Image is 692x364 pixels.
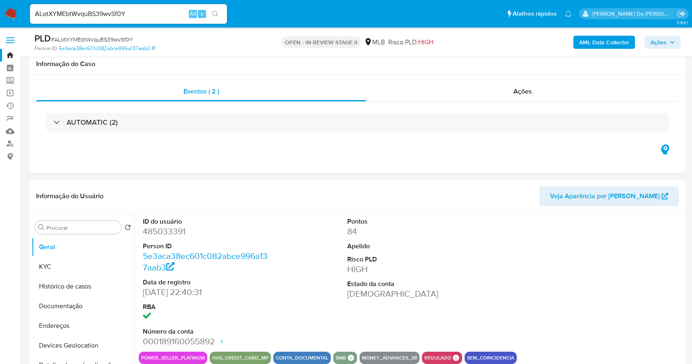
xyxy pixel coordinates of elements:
b: PLD [34,32,51,45]
h3: AUTOMATIC (2) [66,118,118,127]
span: s [201,10,203,18]
a: 5e3aca38ec601c082abce996a137aab3 [143,250,268,273]
button: Devices Geolocation [32,336,134,355]
b: AML Data Collector [579,36,629,49]
button: search-icon [207,8,224,20]
h1: Informação do Usuário [36,192,103,200]
span: Ações [651,36,667,49]
button: Procurar [38,224,45,231]
span: Ações [513,87,532,96]
button: Geral [32,237,134,257]
button: Endereços [32,316,134,336]
dt: Estado da conta [347,279,475,288]
button: Retornar ao pedido padrão [124,224,131,233]
button: Ações [645,36,681,49]
dt: Pontos [347,217,475,226]
dd: 84 [347,226,475,237]
dd: [DEMOGRAPHIC_DATA] [347,288,475,300]
p: patricia.varelo@mercadopago.com.br [592,10,675,18]
span: Eventos ( 2 ) [183,87,219,96]
a: Sair [677,9,686,18]
div: AUTOMATIC (2) [46,113,669,132]
dt: Apelido [347,242,475,251]
button: money_advances_38 [362,356,417,359]
dd: HIGH [347,263,475,275]
dt: RBA [143,302,271,311]
dd: 000189160055892 [143,336,271,347]
button: Histórico de casos [32,277,134,296]
dt: Person ID [143,242,271,251]
button: Veja Aparência por [PERSON_NAME] [539,186,679,206]
button: Documentação [32,296,134,316]
button: sem_coincidencia [467,356,514,359]
dt: Risco PLD [347,255,475,264]
dd: 485033391 [143,226,271,237]
button: power_seller_platinum [141,356,205,359]
button: AML Data Collector [573,36,635,49]
input: Procurar [46,224,118,231]
span: Atalhos rápidos [513,9,557,18]
button: smb [336,356,346,359]
div: MLB [364,38,385,47]
span: Risco PLD: [388,38,433,47]
p: OPEN - IN REVIEW STAGE II [282,37,361,48]
dt: Data de registro [143,278,271,287]
button: conta_documental [276,356,328,359]
a: Notificações [565,10,572,17]
a: 5e3aca38ec601c082abce996a137aab3 [59,45,155,52]
b: Person ID [34,45,57,52]
h1: Informação do Caso [36,60,679,68]
button: regulado [424,356,451,359]
button: KYC [32,257,134,277]
dt: ID do usuário [143,217,271,226]
dt: Número da conta [143,327,271,336]
dd: [DATE] 22:40:31 [143,286,271,298]
button: has_credit_card_mp [212,356,268,359]
span: # ALotXYMEbtWvquBS39wvSf0Y [51,35,133,43]
span: Veja Aparência por [PERSON_NAME] [550,186,660,206]
span: Alt [190,10,196,18]
span: HIGH [418,37,433,47]
input: Pesquise usuários ou casos... [30,9,227,19]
